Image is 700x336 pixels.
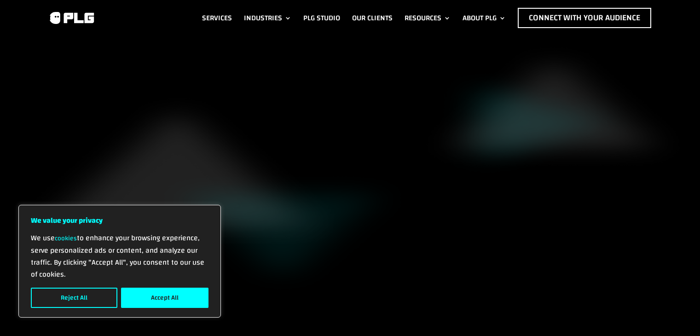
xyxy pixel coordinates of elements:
[31,232,208,280] p: We use to enhance your browsing experience, serve personalized ads or content, and analyze our tr...
[463,8,506,28] a: About PLG
[303,8,340,28] a: PLG Studio
[121,288,208,308] button: Accept All
[31,214,208,226] p: We value your privacy
[31,288,117,308] button: Reject All
[244,8,291,28] a: Industries
[518,8,651,28] a: Connect with Your Audience
[352,8,393,28] a: Our Clients
[18,205,221,318] div: We value your privacy
[405,8,451,28] a: Resources
[55,232,77,244] a: cookies
[202,8,232,28] a: Services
